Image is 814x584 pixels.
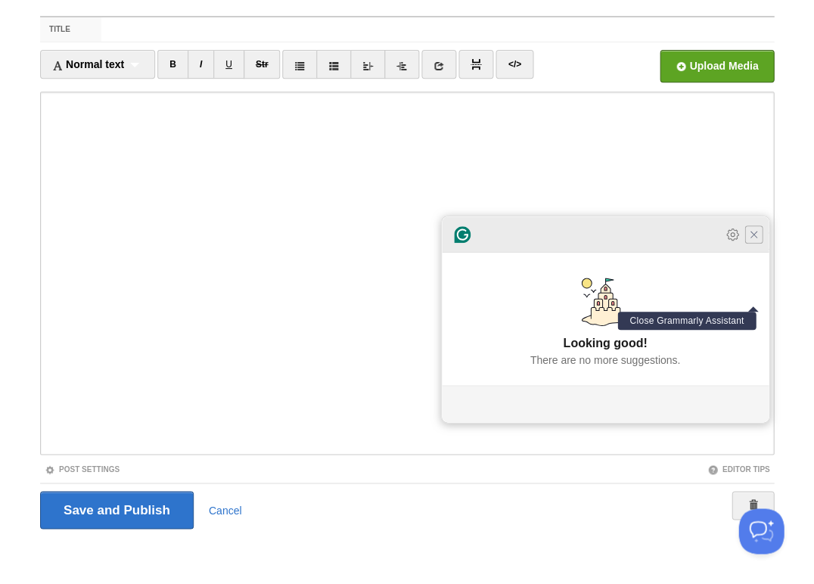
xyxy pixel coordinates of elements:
input: Save and Publish [40,491,194,529]
del: Str [256,59,269,70]
span: Normal text [52,58,124,70]
a: I [188,50,214,79]
a: </> [496,50,533,79]
iframe: Help Scout Beacon - Open [738,508,784,554]
a: B [157,50,188,79]
a: Editor Tips [707,464,769,473]
a: Post Settings [45,464,120,473]
a: Str [244,50,281,79]
img: pagebreak-icon.png [471,59,481,70]
label: Title [40,17,101,42]
a: Cancel [209,504,242,516]
a: U [213,50,244,79]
